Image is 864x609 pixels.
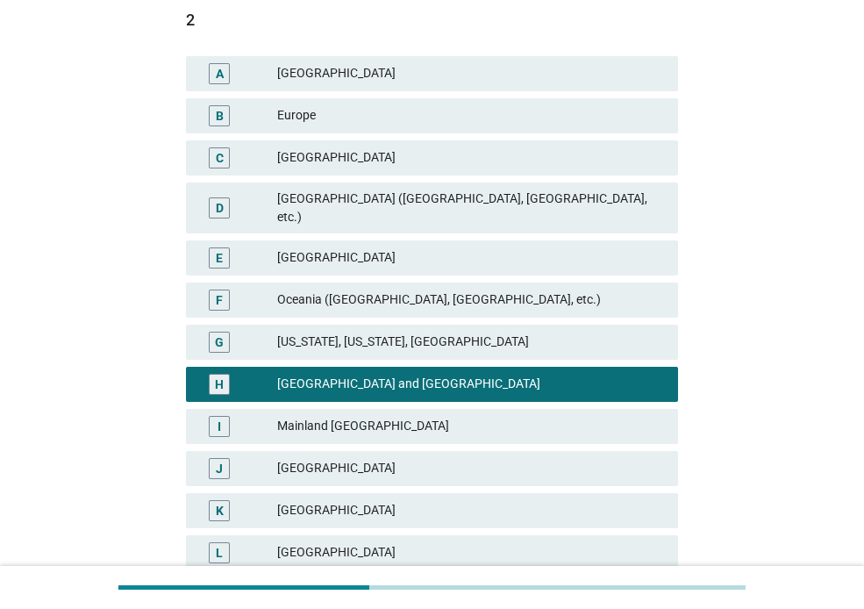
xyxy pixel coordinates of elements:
[277,542,664,563] div: [GEOGRAPHIC_DATA]
[277,332,664,353] div: [US_STATE], [US_STATE], [GEOGRAPHIC_DATA]
[277,247,664,269] div: [GEOGRAPHIC_DATA]
[277,105,664,126] div: Europe
[215,375,224,393] div: H
[216,290,223,309] div: F
[216,198,224,217] div: D
[277,416,664,437] div: Mainland [GEOGRAPHIC_DATA]
[216,106,224,125] div: B
[277,63,664,84] div: [GEOGRAPHIC_DATA]
[277,290,664,311] div: Oceania ([GEOGRAPHIC_DATA], [GEOGRAPHIC_DATA], etc.)
[216,459,223,477] div: J
[277,458,664,479] div: [GEOGRAPHIC_DATA]
[216,543,223,562] div: L
[277,374,664,395] div: [GEOGRAPHIC_DATA] and [GEOGRAPHIC_DATA]
[186,8,678,32] div: 2
[277,147,664,168] div: [GEOGRAPHIC_DATA]
[216,148,224,167] div: C
[215,333,224,351] div: G
[216,64,224,82] div: A
[218,417,221,435] div: I
[216,501,224,519] div: K
[277,190,664,226] div: [GEOGRAPHIC_DATA] ([GEOGRAPHIC_DATA], [GEOGRAPHIC_DATA], etc.)
[216,248,223,267] div: E
[277,500,664,521] div: [GEOGRAPHIC_DATA]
